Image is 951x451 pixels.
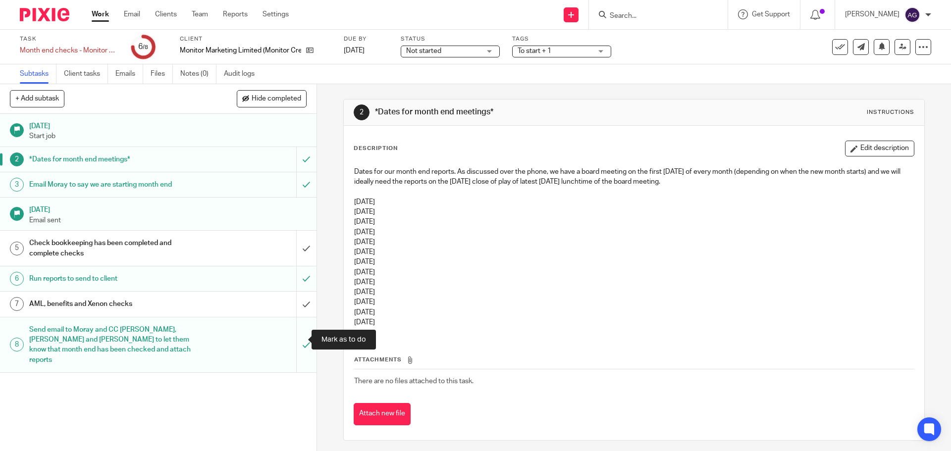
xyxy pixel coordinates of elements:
p: Monitor Marketing Limited (Monitor Creative) [180,46,301,55]
input: Search [609,12,698,21]
span: There are no files attached to this task. [354,378,474,385]
a: Subtasks [20,64,56,84]
div: 2 [10,152,24,166]
div: 5 [10,242,24,255]
a: Clients [155,9,177,19]
button: Attach new file [354,403,411,425]
p: [PERSON_NAME] [845,9,899,19]
h1: Check bookkeeping has been completed and complete checks [29,236,201,261]
p: [DATE] [354,277,913,287]
a: Files [151,64,173,84]
a: Team [192,9,208,19]
p: [DATE] [354,287,913,297]
p: [DATE] [354,227,913,237]
h1: Email Moray to say we are starting month end [29,177,201,192]
label: Client [180,35,331,43]
h1: [DATE] [29,202,307,215]
button: + Add subtask [10,90,64,107]
div: Month end checks - Monitor Creative - Xero - [DATE] [20,46,119,55]
label: Due by [344,35,388,43]
label: Tags [512,35,611,43]
p: [DATE] [354,257,913,267]
span: Not started [406,48,441,54]
span: To start + 1 [518,48,551,54]
span: Attachments [354,357,402,362]
span: Get Support [752,11,790,18]
label: Task [20,35,119,43]
p: [DATE] [354,307,913,317]
p: Start job [29,131,307,141]
a: Email [124,9,140,19]
h1: AML, benefits and Xenon checks [29,297,201,311]
button: Hide completed [237,90,307,107]
p: Email sent [29,215,307,225]
div: Instructions [867,108,914,116]
a: Audit logs [224,64,262,84]
h1: Send email to Moray and CC [PERSON_NAME], [PERSON_NAME] and [PERSON_NAME] to let them know that m... [29,322,201,367]
div: 3 [10,178,24,192]
div: 6 [138,41,148,52]
button: Edit description [845,141,914,156]
p: [DATE] [354,317,913,327]
p: [DATE] [354,217,913,227]
h1: [DATE] [29,119,307,131]
a: Client tasks [64,64,108,84]
a: Notes (0) [180,64,216,84]
span: [DATE] [344,47,365,54]
a: Work [92,9,109,19]
h1: Run reports to send to client [29,271,201,286]
h1: *Dates for month end meetings* [375,107,655,117]
span: Hide completed [252,95,301,103]
p: [DATE] [354,247,913,257]
h1: *Dates for month end meetings* [29,152,201,167]
p: [DATE] [354,297,913,307]
label: Status [401,35,500,43]
div: 6 [10,272,24,286]
a: Emails [115,64,143,84]
p: [DATE] [354,197,913,207]
p: [DATE] [354,207,913,217]
img: Pixie [20,8,69,21]
p: [DATE] [354,237,913,247]
div: 8 [10,338,24,351]
div: 2 [354,104,370,120]
img: svg%3E [904,7,920,23]
div: Month end checks - Monitor Creative - Xero - September 2025 [20,46,119,55]
small: /8 [143,45,148,50]
a: Reports [223,9,248,19]
p: Dates for our month end reports. As discussed over the phone, we have a board meeting on the firs... [354,167,913,187]
div: 7 [10,297,24,311]
p: [DATE] [354,267,913,277]
p: Description [354,145,398,152]
a: Settings [263,9,289,19]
